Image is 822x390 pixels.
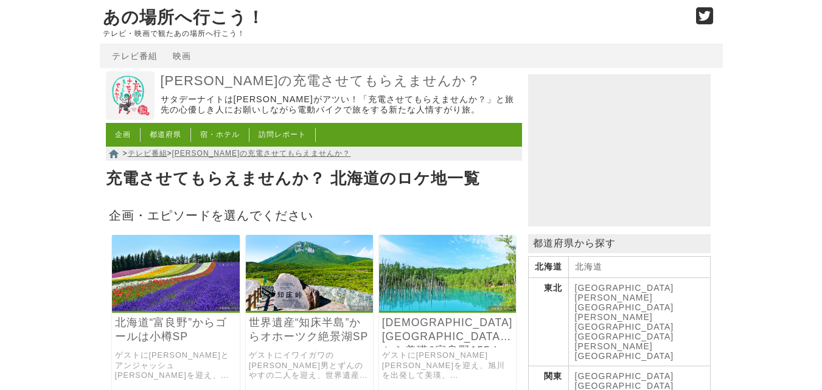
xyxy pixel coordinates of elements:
h1: 充電させてもらえませんか？ 北海道のロケ地一覧 [106,165,522,192]
a: 宿・ホテル [200,130,240,139]
a: 北海道 [575,262,602,271]
p: 都道府県から探す [528,234,711,253]
a: ゲストに[PERSON_NAME]とアンジャッシュ[PERSON_NAME]を迎え、夏の北海道を富良野から[GEOGRAPHIC_DATA]までを行く旅。 [115,350,237,381]
a: テレビ番組 [128,149,167,158]
a: [GEOGRAPHIC_DATA] [575,371,674,381]
a: [DEMOGRAPHIC_DATA][GEOGRAPHIC_DATA]から美瑛&富良野155キロ！ [382,316,513,344]
p: テレビ・映画で観たあの場所へ行こう！ [103,29,683,38]
h2: 企画・エピソードを選んでください [106,204,522,226]
a: [PERSON_NAME][GEOGRAPHIC_DATA] [575,341,674,361]
a: [PERSON_NAME]の充電させてもらえませんか？ [161,72,519,90]
th: 東北 [528,278,568,366]
nav: > > [106,147,522,161]
a: 都道府県 [150,130,181,139]
a: 出川哲朗の充電させてもらえませんか？ うひょーっ！世界遺産“知床半島”から網走抜けオホーツク絶景湖まで130キロ！クマ出没だ！スゴーっ“天に続く道”！やっぱり北海道は最高だSP [246,302,373,313]
a: ゲストに[PERSON_NAME][PERSON_NAME]を迎え、旭川を出発して美瑛、[PERSON_NAME]と、夏の北海道155kmを旅をした企画。 [382,350,513,381]
img: 出川哲朗の充電させてもらえませんか？ うひょーっ！世界遺産“知床半島”から網走抜けオホーツク絶景湖まで130キロ！クマ出没だ！スゴーっ“天に続く道”！やっぱり北海道は最高だSP [246,235,373,311]
a: あの場所へ行こう！ [103,8,265,27]
a: 企画 [115,130,131,139]
a: 世界遺産“知床半島”からオホーツク絶景湖SP [249,316,370,344]
a: Twitter (@go_thesights) [696,15,714,25]
img: 出川哲朗の充電させてもらえませんか？ 北海道はデッカイどー！ラベンダー香る“富良野”から絶景街道２００キロ！ゴールはロマンチックな小樽なんですが井森も児嶋も自分勝手でヤバいよヤバいよＳＰ [112,235,240,311]
a: [GEOGRAPHIC_DATA] [575,332,674,341]
iframe: Advertisement [528,74,711,226]
th: 北海道 [528,257,568,278]
a: テレビ番組 [112,51,158,61]
img: 出川哲朗の充電させてもらえませんか？ [106,71,155,120]
a: 北海道“富良野”からゴールは小樽SP [115,316,237,344]
a: 出川哲朗の充電させてもらえませんか？ あぁ夏の北海道！ 超パワスポ神居古潭から絶景すぎるぞ美瑛&富良野155キロ！ ですがゲゲっ宿が満室だヤバいよ²SP [379,302,516,313]
img: 出川哲朗の充電させてもらえませんか？ あぁ夏の北海道！ 超パワスポ神居古潭から絶景すぎるぞ美瑛&富良野155キロ！ ですがゲゲっ宿が満室だヤバいよ²SP [379,235,516,311]
a: [PERSON_NAME]の充電させてもらえませんか？ [172,149,351,158]
a: [PERSON_NAME][GEOGRAPHIC_DATA] [575,293,674,312]
a: [PERSON_NAME][GEOGRAPHIC_DATA] [575,312,674,332]
a: [GEOGRAPHIC_DATA] [575,283,674,293]
a: 出川哲朗の充電させてもらえませんか？ [106,111,155,122]
a: 訪問レポート [259,130,306,139]
a: 映画 [173,51,191,61]
p: サタデーナイトは[PERSON_NAME]がアツい！「充電させてもらえませんか？」と旅先の心優しき人にお願いしながら電動バイクで旅をする新たな人情すがり旅。 [161,94,519,116]
a: 出川哲朗の充電させてもらえませんか？ 北海道はデッカイどー！ラベンダー香る“富良野”から絶景街道２００キロ！ゴールはロマンチックな小樽なんですが井森も児嶋も自分勝手でヤバいよヤバいよＳＰ [112,302,240,313]
a: ゲストにイワイガワの[PERSON_NAME]男とずんのやすの二人を迎え、世界遺産知床をスタートして、網走の能取湖を目指した旅。 [249,350,370,381]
